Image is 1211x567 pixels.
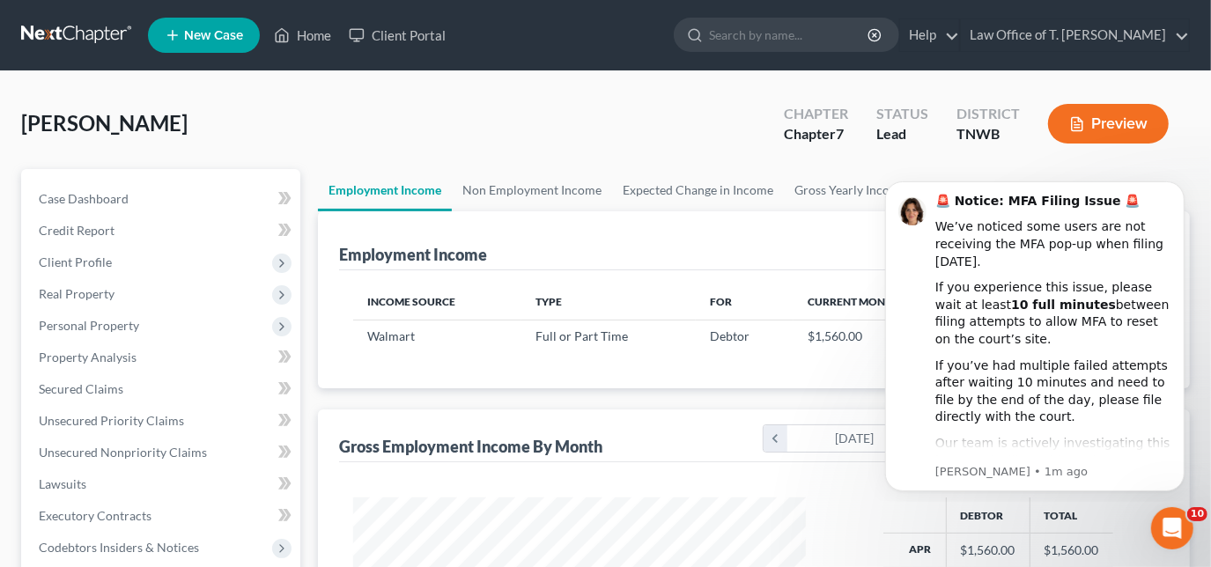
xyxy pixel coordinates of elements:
[900,19,959,51] a: Help
[339,244,487,265] div: Employment Income
[25,468,300,500] a: Lawsuits
[876,104,928,124] div: Status
[787,425,922,452] div: [DATE]
[535,328,628,343] span: Full or Part Time
[39,381,123,396] span: Secured Claims
[21,110,188,136] span: [PERSON_NAME]
[956,124,1020,144] div: TNWB
[961,19,1189,51] a: Law Office of T. [PERSON_NAME]
[39,223,114,238] span: Credit Report
[367,295,455,308] span: Income Source
[836,125,844,142] span: 7
[318,169,452,211] a: Employment Income
[808,328,862,343] span: $1,560.00
[710,328,749,343] span: Debtor
[39,191,129,206] span: Case Dashboard
[25,373,300,405] a: Secured Claims
[39,254,112,269] span: Client Profile
[25,215,300,247] a: Credit Report
[452,169,612,211] a: Non Employment Income
[535,295,562,308] span: Type
[612,169,784,211] a: Expected Change in Income
[39,508,151,523] span: Executory Contracts
[340,19,454,51] a: Client Portal
[25,342,300,373] a: Property Analysis
[1048,104,1169,144] button: Preview
[961,541,1015,559] div: $1,560.00
[876,124,928,144] div: Lead
[1187,507,1207,521] span: 10
[265,19,340,51] a: Home
[764,425,787,452] i: chevron_left
[1151,507,1193,549] iframe: Intercom live chat
[1030,497,1113,533] th: Total
[25,405,300,437] a: Unsecured Priority Claims
[710,295,732,308] span: For
[25,437,300,468] a: Unsecured Nonpriority Claims
[808,295,956,308] span: Current Monthly Income
[784,124,848,144] div: Chapter
[784,169,917,211] a: Gross Yearly Income
[859,166,1211,502] iframe: Intercom notifications message
[883,534,947,567] th: Apr
[39,318,139,333] span: Personal Property
[39,350,137,364] span: Property Analysis
[339,436,602,457] div: Gross Employment Income By Month
[946,497,1030,533] th: Debtor
[25,183,300,215] a: Case Dashboard
[39,413,184,428] span: Unsecured Priority Claims
[39,540,199,555] span: Codebtors Insiders & Notices
[709,18,870,51] input: Search by name...
[956,104,1020,124] div: District
[784,104,848,124] div: Chapter
[25,500,300,532] a: Executory Contracts
[1030,534,1113,567] td: $1,560.00
[367,328,415,343] span: Walmart
[39,445,207,460] span: Unsecured Nonpriority Claims
[39,476,86,491] span: Lawsuits
[184,29,243,42] span: New Case
[39,286,114,301] span: Real Property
